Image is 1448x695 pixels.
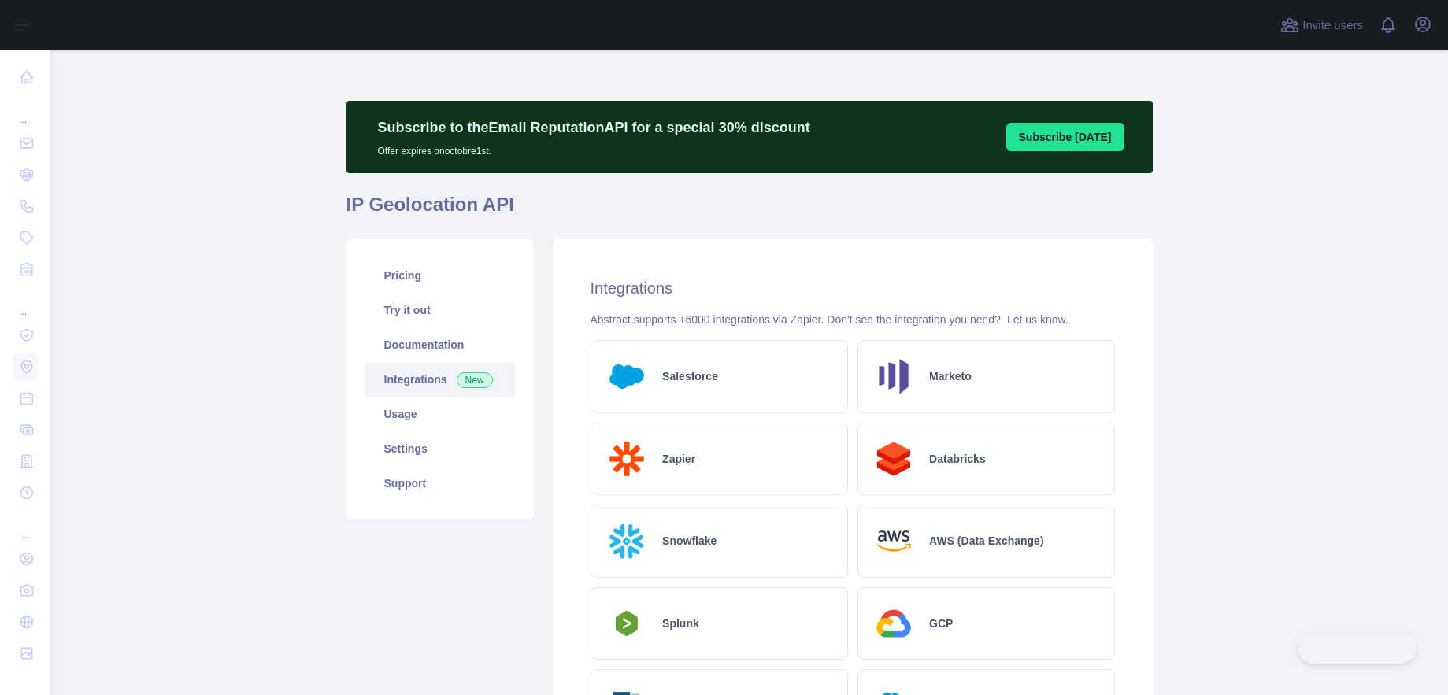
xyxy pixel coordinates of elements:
[871,353,917,400] img: Logo
[13,287,38,318] div: ...
[929,616,953,631] h2: GCP
[662,616,699,631] h2: Splunk
[365,258,515,293] a: Pricing
[591,277,1115,299] h2: Integrations
[13,510,38,542] div: ...
[13,94,38,126] div: ...
[365,431,515,466] a: Settings
[662,451,695,467] h2: Zapier
[604,353,650,400] img: Logo
[604,436,650,482] img: Logo
[346,192,1153,230] h1: IP Geolocation API
[378,116,810,139] p: Subscribe to the Email Reputation API for a special 30 % discount
[871,518,917,564] img: Logo
[378,139,810,157] p: Offer expires on octobre 1st.
[604,518,650,564] img: Logo
[591,312,1115,327] div: Abstract supports +6000 integrations via Zapier. Don't see the integration you need?
[871,436,917,482] img: Logo
[365,327,515,362] a: Documentation
[365,362,515,397] a: Integrations New
[365,293,515,327] a: Try it out
[929,533,1043,549] h2: AWS (Data Exchange)
[1277,13,1366,38] button: Invite users
[662,368,718,384] h2: Salesforce
[457,372,493,388] span: New
[1006,123,1124,151] button: Subscribe [DATE]
[1007,313,1068,326] a: Let us know.
[365,466,515,501] a: Support
[929,451,986,467] h2: Databricks
[1298,630,1417,664] iframe: Toggle Customer Support
[1302,17,1363,35] span: Invite users
[365,397,515,431] a: Usage
[871,601,917,647] img: Logo
[662,533,717,549] h2: Snowflake
[604,606,650,641] img: Logo
[929,368,972,384] h2: Marketo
